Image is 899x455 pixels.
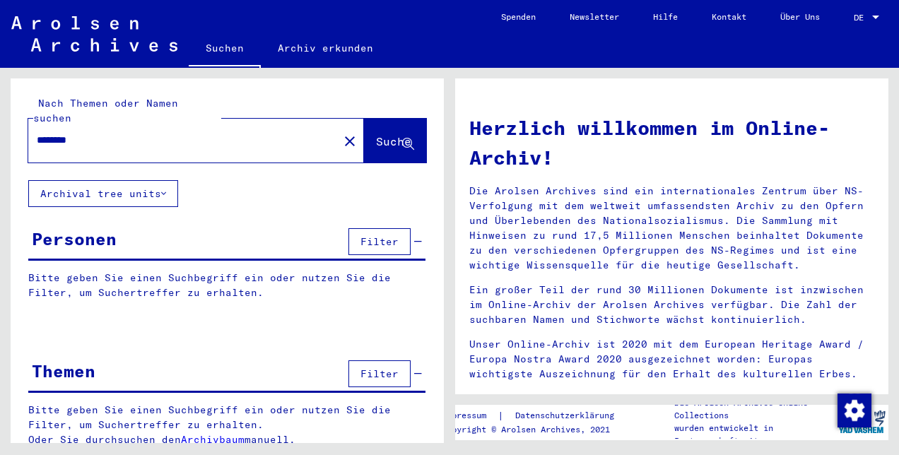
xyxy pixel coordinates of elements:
[835,404,888,439] img: yv_logo.png
[837,393,871,427] div: Zustimmung ändern
[32,358,95,384] div: Themen
[33,97,178,124] mat-label: Nach Themen oder Namen suchen
[854,13,869,23] span: DE
[674,396,834,422] p: Die Arolsen Archives Online-Collections
[360,367,399,380] span: Filter
[28,271,425,300] p: Bitte geben Sie einen Suchbegriff ein oder nutzen Sie die Filter, um Suchertreffer zu erhalten.
[32,226,117,252] div: Personen
[28,180,178,207] button: Archival tree units
[364,119,426,162] button: Suche
[442,408,631,423] div: |
[838,394,871,427] img: Zustimmung ändern
[28,403,426,447] p: Bitte geben Sie einen Suchbegriff ein oder nutzen Sie die Filter, um Suchertreffer zu erhalten. O...
[469,283,874,327] p: Ein großer Teil der rund 30 Millionen Dokumente ist inzwischen im Online-Archiv der Arolsen Archi...
[360,235,399,248] span: Filter
[469,113,874,172] h1: Herzlich willkommen im Online-Archiv!
[181,433,245,446] a: Archivbaum
[261,31,390,65] a: Archiv erkunden
[674,422,834,447] p: wurden entwickelt in Partnerschaft mit
[469,337,874,382] p: Unser Online-Archiv ist 2020 mit dem European Heritage Award / Europa Nostra Award 2020 ausgezeic...
[341,133,358,150] mat-icon: close
[504,408,631,423] a: Datenschutzerklärung
[11,16,177,52] img: Arolsen_neg.svg
[336,126,364,155] button: Clear
[348,360,411,387] button: Filter
[442,423,631,436] p: Copyright © Arolsen Archives, 2021
[348,228,411,255] button: Filter
[189,31,261,68] a: Suchen
[469,184,874,273] p: Die Arolsen Archives sind ein internationales Zentrum über NS-Verfolgung mit dem weltweit umfasse...
[376,134,411,148] span: Suche
[442,408,498,423] a: Impressum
